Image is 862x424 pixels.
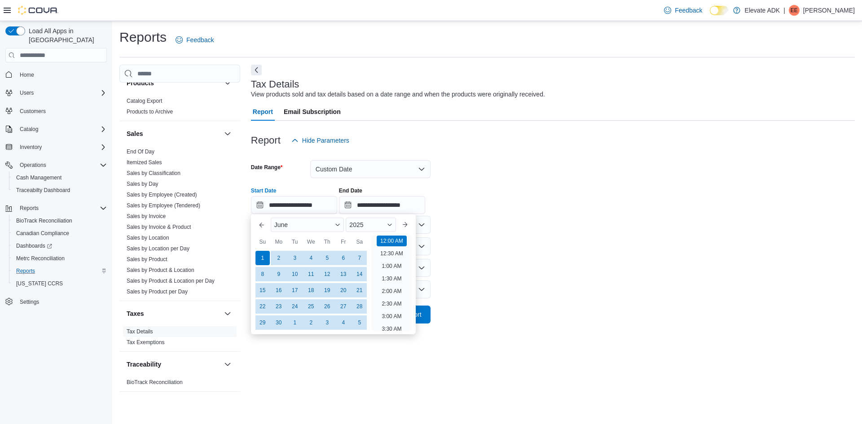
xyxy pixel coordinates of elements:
a: Dashboards [9,240,110,252]
a: Sales by Product [127,256,167,262]
a: Dashboards [13,240,56,251]
div: day-3 [320,315,334,330]
a: Customers [16,106,49,117]
div: day-19 [320,283,334,297]
a: BioTrack Reconciliation [127,379,183,385]
span: Tax Details [127,328,153,335]
span: Operations [16,160,107,170]
span: Sales by Employee (Created) [127,191,197,198]
div: June, 2025 [255,250,368,331]
button: Previous Month [255,218,269,232]
span: Inventory [20,144,42,151]
h3: Tax Details [251,79,299,90]
h3: Taxes [127,309,144,318]
button: Metrc Reconciliation [9,252,110,265]
span: Operations [20,162,46,169]
button: Inventory [2,141,110,153]
a: End Of Day [127,149,154,155]
span: Cash Management [13,172,107,183]
button: Taxes [222,308,233,319]
span: Traceabilty Dashboard [16,187,70,194]
span: End Of Day [127,148,154,155]
span: Feedback [186,35,214,44]
a: Sales by Day [127,181,158,187]
button: Products [127,79,220,87]
span: Metrc Reconciliation [13,253,107,264]
div: day-26 [320,299,334,314]
span: Load All Apps in [GEOGRAPHIC_DATA] [25,26,107,44]
a: Sales by Employee (Created) [127,192,197,198]
div: day-29 [255,315,270,330]
span: Washington CCRS [13,278,107,289]
div: day-4 [336,315,351,330]
span: Home [20,71,34,79]
span: Sales by Invoice & Product [127,223,191,231]
h1: Reports [119,28,167,46]
a: BioTrack Reconciliation [13,215,76,226]
a: Sales by Product & Location [127,267,194,273]
div: We [304,235,318,249]
span: Products to Archive [127,108,173,115]
span: Settings [20,298,39,306]
div: day-30 [272,315,286,330]
span: Catalog Export [127,97,162,105]
button: Products [222,78,233,88]
a: Metrc Reconciliation [13,253,68,264]
a: Feedback [172,31,217,49]
input: Dark Mode [710,6,729,15]
a: Catalog Export [127,98,162,104]
button: BioTrack Reconciliation [9,214,110,227]
span: June [274,221,288,228]
a: Tax Exemptions [127,339,165,345]
p: | [783,5,785,16]
div: Su [255,235,270,249]
span: BioTrack Reconciliation [13,215,107,226]
div: day-2 [304,315,318,330]
div: Sales [119,146,240,301]
div: day-2 [272,251,286,265]
button: Open list of options [418,264,425,271]
a: Feedback [660,1,706,19]
div: day-14 [352,267,367,281]
span: Sales by Product & Location [127,267,194,274]
div: day-9 [272,267,286,281]
li: 1:00 AM [378,261,405,271]
span: Reports [20,205,39,212]
span: Customers [20,108,46,115]
span: Home [16,69,107,80]
button: Canadian Compliance [9,227,110,240]
div: day-7 [352,251,367,265]
div: day-1 [288,315,302,330]
button: Settings [2,295,110,308]
div: Fr [336,235,351,249]
span: Canadian Compliance [13,228,107,239]
div: Sa [352,235,367,249]
p: [PERSON_NAME] [803,5,855,16]
button: Catalog [16,124,42,135]
label: Date Range [251,164,283,171]
span: Hide Parameters [302,136,349,145]
span: Traceabilty Dashboard [13,185,107,196]
button: Open list of options [418,221,425,228]
span: Dashboards [13,240,107,251]
button: Hide Parameters [288,131,353,149]
a: Canadian Compliance [13,228,73,239]
div: View products sold and tax details based on a date range and when the products were originally re... [251,90,545,99]
nav: Complex example [5,64,107,332]
li: 3:00 AM [378,311,405,322]
span: Canadian Compliance [16,230,69,237]
button: Traceability [222,359,233,370]
button: Home [2,68,110,81]
button: Operations [2,159,110,171]
div: day-12 [320,267,334,281]
div: day-6 [336,251,351,265]
h3: Products [127,79,154,87]
a: Sales by Product & Location per Day [127,278,215,284]
span: Metrc Reconciliation [16,255,65,262]
button: Sales [127,129,220,138]
span: Cash Management [16,174,62,181]
div: day-24 [288,299,302,314]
